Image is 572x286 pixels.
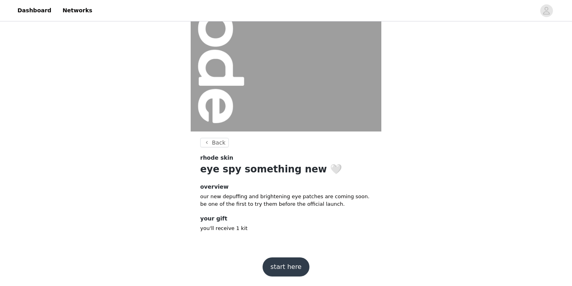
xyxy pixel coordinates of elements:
p: you'll receive 1 kit [200,224,372,232]
button: Back [200,138,229,147]
span: rhode skin [200,154,233,162]
div: avatar [543,4,550,17]
a: Networks [58,2,97,19]
p: our new depuffing and brightening eye patches are coming soon. be one of the first to try them be... [200,193,372,208]
h4: overview [200,183,372,191]
h1: eye spy something new 🤍 [200,162,372,176]
h4: your gift [200,214,372,223]
button: start here [263,257,309,276]
a: Dashboard [13,2,56,19]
